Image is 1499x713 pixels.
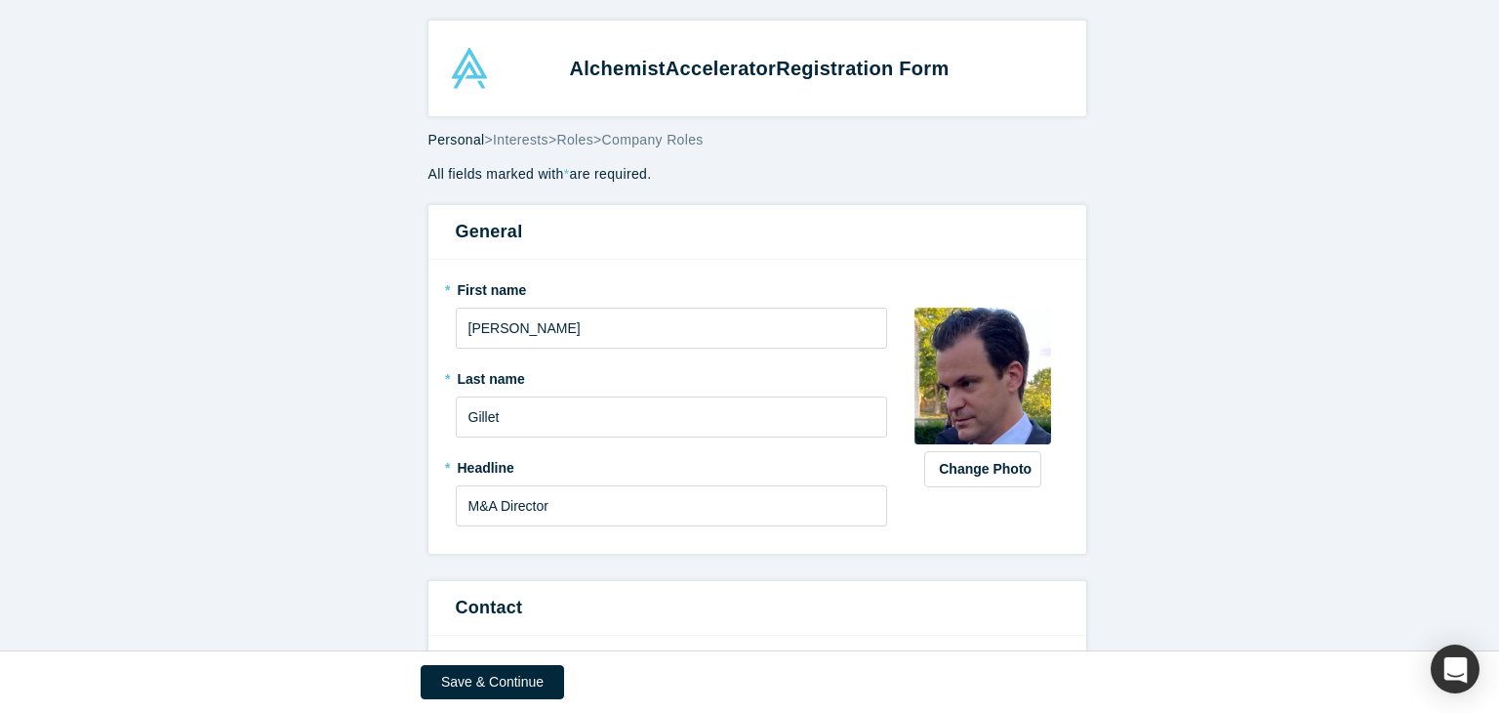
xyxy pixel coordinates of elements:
button: Save & Continue [421,665,564,699]
h3: General [456,219,1059,245]
label: First name [456,273,888,301]
div: > > > [428,130,1086,150]
strong: Alchemist Registration Form [570,58,950,79]
label: Last name [456,362,888,390]
span: Roles [556,132,593,147]
span: Company Roles [602,132,704,147]
h3: Contact [456,595,1059,621]
button: Change Photo [924,451,1041,487]
span: Interests [493,132,548,147]
img: Profile user default [914,308,1051,444]
img: Alchemist Accelerator Logo [449,48,490,89]
p: All fields marked with are required. [428,164,1086,185]
label: Headline [456,451,888,479]
input: Partner, CEO [456,485,888,526]
span: Personal [428,132,485,147]
span: Accelerator [666,58,776,79]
